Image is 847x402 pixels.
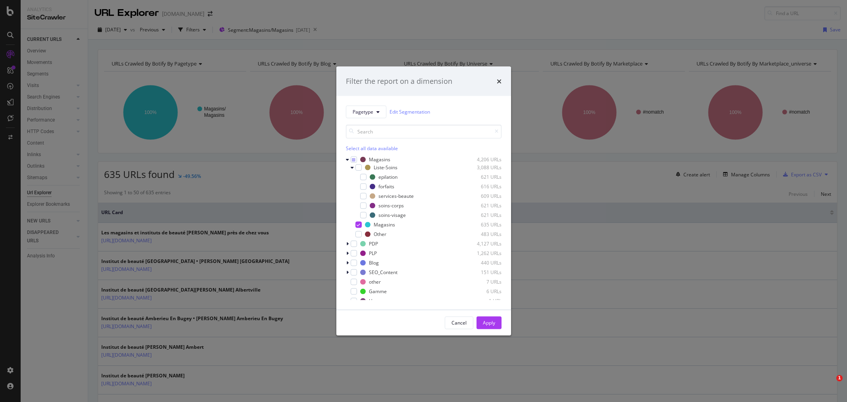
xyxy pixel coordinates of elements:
[463,156,502,163] div: 4,206 URLs
[820,375,839,394] iframe: Intercom live chat
[369,269,397,276] div: SEO_Content
[463,164,502,171] div: 3,088 URLs
[336,67,511,336] div: modal
[463,259,502,266] div: 440 URLs
[378,193,414,199] div: services-beaute
[463,174,502,180] div: 621 URLs
[463,212,502,218] div: 621 URLs
[463,231,502,238] div: 483 URLs
[463,269,502,276] div: 151 URLs
[353,108,373,115] span: Pagetype
[374,221,395,228] div: Magasins
[369,250,377,257] div: PLP
[463,240,502,247] div: 4,127 URLs
[346,76,452,87] div: Filter the report on a dimension
[374,231,386,238] div: Other
[463,183,502,190] div: 616 URLs
[369,298,382,304] div: Home
[369,259,379,266] div: Blog
[378,183,394,190] div: forfaits
[463,298,502,304] div: 1 URL
[369,288,387,295] div: Gamme
[463,288,502,295] div: 6 URLs
[369,240,378,247] div: PDP
[836,375,843,381] span: 1
[346,105,386,118] button: Pagetype
[477,316,502,329] button: Apply
[445,316,473,329] button: Cancel
[369,278,381,285] div: other
[497,76,502,87] div: times
[378,202,404,209] div: soins-corps
[463,250,502,257] div: 1,262 URLs
[346,145,502,151] div: Select all data available
[451,319,467,326] div: Cancel
[463,278,502,285] div: 7 URLs
[463,193,502,199] div: 609 URLs
[378,174,397,180] div: epilation
[463,202,502,209] div: 621 URLs
[369,156,390,163] div: Magasins
[463,221,502,228] div: 635 URLs
[390,108,430,116] a: Edit Segmentation
[483,319,495,326] div: Apply
[346,124,502,138] input: Search
[378,212,406,218] div: soins-visage
[374,164,397,171] div: Liste-Soins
